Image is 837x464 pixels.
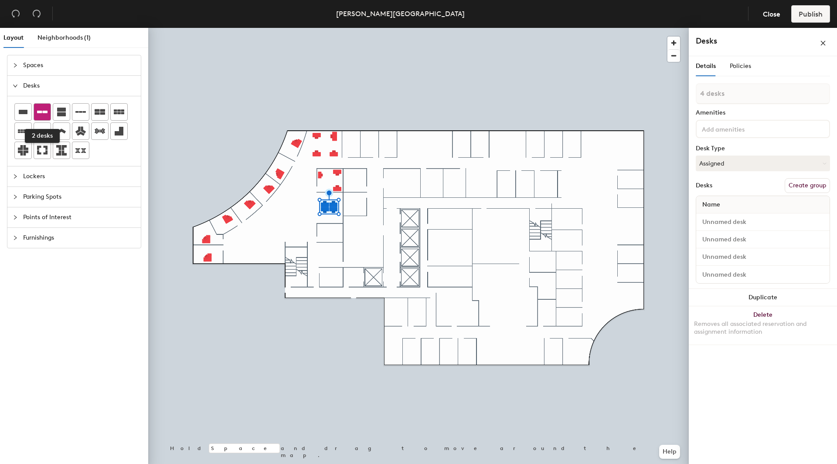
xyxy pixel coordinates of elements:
[698,251,828,263] input: Unnamed desk
[37,34,91,41] span: Neighborhoods (1)
[820,40,826,46] span: close
[23,228,136,248] span: Furnishings
[23,207,136,227] span: Points of Interest
[13,194,18,200] span: collapsed
[698,216,828,228] input: Unnamed desk
[689,289,837,306] button: Duplicate
[696,109,830,116] div: Amenities
[13,235,18,240] span: collapsed
[23,76,136,96] span: Desks
[696,156,830,171] button: Assigned
[785,178,830,193] button: Create group
[23,166,136,186] span: Lockers
[13,83,18,88] span: expanded
[698,268,828,281] input: Unnamed desk
[730,62,751,70] span: Policies
[700,123,779,134] input: Add amenities
[791,5,830,23] button: Publish
[34,103,51,121] button: 2 desks
[3,34,24,41] span: Layout
[696,145,830,152] div: Desk Type
[763,10,780,18] span: Close
[696,35,792,47] h4: Desks
[13,63,18,68] span: collapsed
[659,445,680,459] button: Help
[696,182,712,189] div: Desks
[336,8,465,19] div: [PERSON_NAME][GEOGRAPHIC_DATA]
[694,320,832,336] div: Removes all associated reservation and assignment information
[696,62,716,70] span: Details
[755,5,788,23] button: Close
[28,5,45,23] button: Redo (⌘ + ⇧ + Z)
[23,187,136,207] span: Parking Spots
[13,174,18,179] span: collapsed
[689,306,837,345] button: DeleteRemoves all associated reservation and assignment information
[7,5,24,23] button: Undo (⌘ + Z)
[11,9,20,18] span: undo
[698,234,828,246] input: Unnamed desk
[23,55,136,75] span: Spaces
[13,215,18,220] span: collapsed
[698,197,725,213] span: Name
